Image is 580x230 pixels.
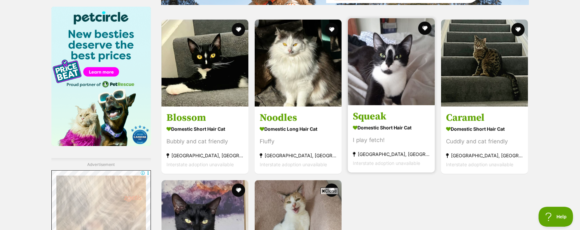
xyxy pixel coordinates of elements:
strong: Domestic Short Hair Cat [446,124,523,134]
img: Blossom - Domestic Short Hair Cat [161,20,248,107]
iframe: Advertisement [169,197,411,227]
iframe: Help Scout Beacon - Open [539,207,573,227]
div: Bubbly and cat friendly [166,137,243,146]
button: favourite [325,184,338,197]
a: Squeak Domestic Short Hair Cat I play fetch! [GEOGRAPHIC_DATA], [GEOGRAPHIC_DATA] Interstate adop... [348,105,435,173]
img: Noodles - Domestic Long Hair Cat [255,20,342,107]
button: favourite [418,22,431,35]
img: Pet Circle promo banner [51,7,151,146]
span: Interstate adoption unavailable [166,162,234,167]
strong: [GEOGRAPHIC_DATA], [GEOGRAPHIC_DATA] [260,151,337,160]
div: I play fetch! [353,136,430,145]
span: Interstate adoption unavailable [446,162,513,167]
strong: Domestic Long Hair Cat [260,124,337,134]
h3: Squeak [353,110,430,123]
strong: [GEOGRAPHIC_DATA], [GEOGRAPHIC_DATA] [166,151,243,160]
span: Close [320,188,338,194]
h3: Caramel [446,112,523,124]
img: Squeak - Domestic Short Hair Cat [348,18,435,105]
img: Caramel - Domestic Short Hair Cat [441,20,528,107]
strong: [GEOGRAPHIC_DATA], [GEOGRAPHIC_DATA] [353,150,430,159]
div: Cuddly and cat friendly [446,137,523,146]
h3: Noodles [260,112,337,124]
button: favourite [232,23,245,36]
span: Interstate adoption unavailable [353,160,420,166]
h3: Blossom [166,112,243,124]
button: favourite [325,23,338,36]
strong: [GEOGRAPHIC_DATA], [GEOGRAPHIC_DATA] [446,151,523,160]
span: Interstate adoption unavailable [260,162,327,167]
button: favourite [232,184,245,197]
button: favourite [512,23,525,36]
a: Blossom Domestic Short Hair Cat Bubbly and cat friendly [GEOGRAPHIC_DATA], [GEOGRAPHIC_DATA] Inte... [161,107,248,174]
a: Noodles Domestic Long Hair Cat Fluffy [GEOGRAPHIC_DATA], [GEOGRAPHIC_DATA] Interstate adoption un... [255,107,342,174]
a: Caramel Domestic Short Hair Cat Cuddly and cat friendly [GEOGRAPHIC_DATA], [GEOGRAPHIC_DATA] Inte... [441,107,528,174]
strong: Domestic Short Hair Cat [166,124,243,134]
strong: Domestic Short Hair Cat [353,123,430,132]
div: Fluffy [260,137,337,146]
